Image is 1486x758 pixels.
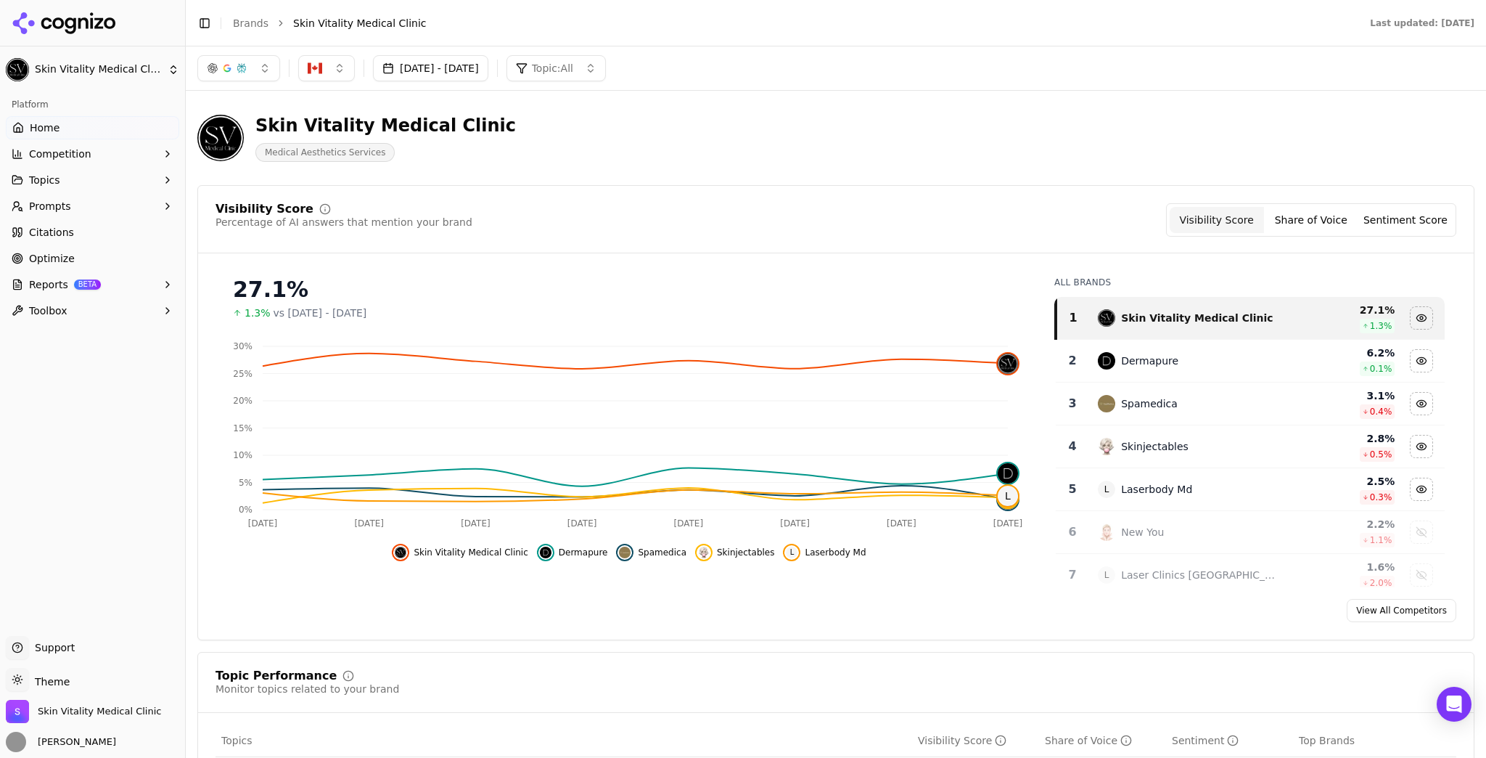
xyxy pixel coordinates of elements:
[197,115,244,161] img: Skin Vitality Medical Clinic
[32,735,116,749] span: [PERSON_NAME]
[1410,306,1433,330] button: Hide skin vitality medical clinic data
[255,143,395,162] span: Medical Aesthetics Services
[6,273,179,296] button: ReportsBETA
[1166,725,1293,757] th: sentiment
[6,732,26,752] img: Sam Walker
[619,547,631,558] img: spamedica
[1370,534,1392,546] span: 1.1 %
[887,518,916,529] tspan: [DATE]
[1121,482,1192,497] div: Laserbody Md
[395,547,406,558] img: skin vitality medical clinic
[638,547,686,558] span: Spamedica
[1062,438,1083,455] div: 4
[1299,733,1355,748] span: Top Brands
[30,121,59,135] span: Home
[6,168,179,192] button: Topics
[1172,733,1239,748] div: Sentiment
[308,61,322,76] img: Canada
[1293,431,1395,446] div: 2.8 %
[1062,523,1083,541] div: 6
[540,547,551,558] img: dermapure
[29,225,74,240] span: Citations
[1056,297,1445,340] tr: 1skin vitality medical clinicSkin Vitality Medical Clinic27.1%1.3%Hide skin vitality medical clin...
[1056,383,1445,425] tr: 3spamedicaSpamedica3.1%0.4%Hide spamedica data
[29,676,70,688] span: Theme
[6,247,179,270] a: Optimize
[215,682,399,696] div: Monitor topics related to your brand
[1293,560,1395,574] div: 1.6 %
[918,733,1006,748] div: Visibility Score
[537,544,608,561] button: Hide dermapure data
[6,58,29,81] img: Skin Vitality Medical Clinic
[248,518,278,529] tspan: [DATE]
[6,116,179,139] a: Home
[233,450,253,460] tspan: 10%
[1098,352,1115,370] img: dermapure
[215,203,313,215] div: Visibility Score
[1347,599,1456,622] a: View All Competitors
[29,251,75,266] span: Optimize
[1121,396,1178,411] div: Spamedica
[786,547,797,558] span: L
[38,705,161,718] span: Skin Vitality Medical Clinic
[233,341,253,351] tspan: 30%
[1098,566,1115,584] span: L
[35,63,162,76] span: Skin Vitality Medical Clinic
[233,277,1025,303] div: 27.1%
[233,16,1341,30] nav: breadcrumb
[1063,309,1083,327] div: 1
[1370,406,1392,417] span: 0.4 %
[1410,478,1433,501] button: Hide laserbody md data
[1062,352,1083,370] div: 2
[1370,577,1392,589] span: 2.0 %
[912,725,1039,757] th: visibilityScore
[255,114,516,137] div: Skin Vitality Medical Clinic
[1121,354,1178,368] div: Dermapure
[6,732,116,752] button: Open user button
[293,16,427,30] span: Skin Vitality Medical Clinic
[1370,320,1392,332] span: 1.3 %
[1410,435,1433,458] button: Hide skinjectables data
[1293,725,1456,757] th: Top Brands
[1121,568,1281,582] div: Laser Clinics [GEOGRAPHIC_DATA]
[674,518,704,529] tspan: [DATE]
[1056,340,1445,383] tr: 2dermapureDermapure6.2%0.1%Hide dermapure data
[698,547,710,558] img: skinjectables
[215,670,337,682] div: Topic Performance
[6,195,179,218] button: Prompts
[29,640,75,655] span: Support
[354,518,384,529] tspan: [DATE]
[1358,207,1453,233] button: Sentiment Score
[6,93,179,116] div: Platform
[29,303,67,318] span: Toolbox
[1370,492,1392,503] span: 0.3 %
[998,354,1018,374] img: skin vitality medical clinic
[461,518,490,529] tspan: [DATE]
[1293,388,1395,403] div: 3.1 %
[1056,511,1445,554] tr: 6new youNew You2.2%1.1%Show new you data
[215,725,912,757] th: Topics
[1293,346,1395,360] div: 6.2 %
[239,505,253,515] tspan: 0%
[1121,525,1164,539] div: New You
[1410,563,1433,587] button: Show laser clinics canada data
[1098,481,1115,498] span: L
[239,478,253,488] tspan: 5%
[1056,468,1445,511] tr: 5LLaserbody Md2.5%0.3%Hide laserbody md data
[233,396,253,406] tspan: 20%
[717,547,774,558] span: Skinjectables
[414,547,528,558] span: Skin Vitality Medical Clinic
[783,544,866,561] button: Hide laserbody md data
[245,306,271,320] span: 1.3%
[1062,566,1083,584] div: 7
[6,700,29,723] img: Skin Vitality Medical Clinic
[532,61,573,76] span: Topic: All
[559,547,608,558] span: Dermapure
[233,17,268,29] a: Brands
[29,147,91,161] span: Competition
[1370,363,1392,375] span: 0.1 %
[1264,207,1358,233] button: Share of Voice
[1293,517,1395,531] div: 2.2 %
[993,518,1023,529] tspan: [DATE]
[1062,481,1083,498] div: 5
